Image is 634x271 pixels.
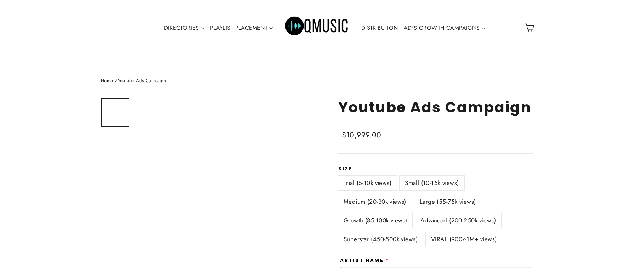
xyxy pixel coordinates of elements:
label: Superstar (450-500k views) [338,232,423,247]
a: PLAYLIST PLACEMENT [207,20,276,36]
label: Size [338,166,533,172]
div: Primary [139,7,495,49]
label: Small (10-15k views) [400,176,464,190]
label: Medium (20-30k views) [338,194,412,209]
a: AD'S GROWTH CAMPAIGNS [401,20,488,36]
label: Growth (85-100k views) [338,213,412,228]
img: Q Music Promotions [285,12,349,44]
span: $10,999.00 [342,130,381,140]
span: / [115,77,118,84]
a: DISTRIBUTION [358,20,401,36]
label: Advanced (200-250k views) [415,213,501,228]
nav: breadcrumbs [101,77,533,85]
h1: Youtube Ads Campaign [338,98,533,116]
label: VIRAL (900k-1M+ views) [426,232,502,247]
label: Artist Name [340,258,389,264]
label: Large (55-75k views) [414,194,481,209]
a: DIRECTORIES [161,20,207,36]
label: Trial (5-10k views) [338,176,397,190]
a: Home [101,77,113,84]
